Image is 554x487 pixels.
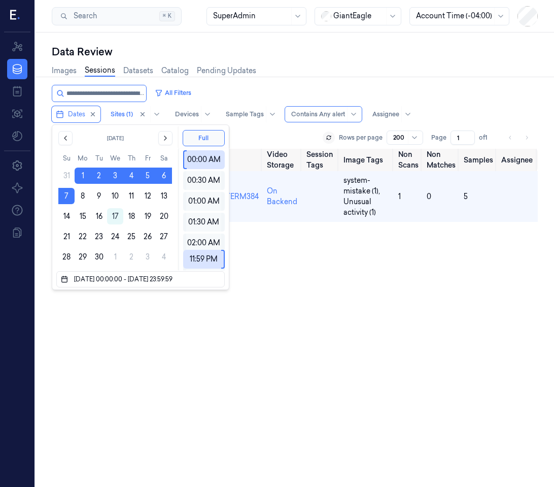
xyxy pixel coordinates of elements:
[75,208,91,224] button: Monday, September 15th, 2025
[107,229,123,245] button: Wednesday, September 24th, 2025
[107,208,123,224] button: Today, Wednesday, September 17th, 2025
[58,208,75,224] button: Sunday, September 14th, 2025
[343,197,390,218] span: Unusual activity (1)
[79,131,152,145] button: [DATE]
[58,153,75,164] th: Sunday
[52,45,538,59] div: Data Review
[85,65,115,77] a: Sessions
[107,153,123,164] th: Wednesday
[503,131,534,145] nav: pagination
[91,168,107,184] button: Tuesday, September 2nd, 2025, selected
[58,229,75,245] button: Sunday, September 21st, 2025
[140,168,156,184] button: Friday, September 5th, 2025, selected
[339,149,394,171] th: Image Tags
[140,188,156,204] button: Friday, September 12th, 2025
[58,131,73,145] button: Go to the Previous Month
[75,249,91,265] button: Monday, September 29th, 2025
[75,229,91,245] button: Monday, September 22nd, 2025
[123,188,140,204] button: Thursday, September 11th, 2025
[156,229,172,245] button: Saturday, September 27th, 2025
[479,133,495,142] span: of 1
[431,133,446,142] span: Page
[187,150,221,169] div: 00:00 AM
[423,149,460,171] th: Non Matches
[263,149,303,171] th: Video Storage
[140,229,156,245] button: Friday, September 26th, 2025
[460,149,497,171] th: Samples
[52,7,182,25] button: Search⌘K
[107,168,123,184] button: Wednesday, September 3rd, 2025, selected
[140,208,156,224] button: Friday, September 19th, 2025
[107,188,123,204] button: Wednesday, September 10th, 2025
[58,153,172,265] table: September 2025
[302,149,339,171] th: Session Tags
[156,188,172,204] button: Saturday, September 13th, 2025
[123,249,140,265] button: Thursday, October 2nd, 2025
[140,249,156,265] button: Friday, October 3rd, 2025
[75,188,91,204] button: Monday, September 8th, 2025
[186,171,221,190] div: 00:30 AM
[398,192,401,201] span: 1
[72,273,216,285] input: Dates
[68,110,85,119] span: Dates
[140,153,156,164] th: Friday
[339,133,383,142] p: Rows per page
[497,149,538,171] th: Assignee
[58,168,75,184] button: Sunday, August 31st, 2025
[123,229,140,245] button: Thursday, September 25th, 2025
[186,192,221,211] div: 01:00 AM
[123,208,140,224] button: Thursday, September 18th, 2025
[183,130,225,146] button: Full
[91,188,107,204] button: Tuesday, September 9th, 2025
[52,66,77,76] a: Images
[161,66,189,76] a: Catalog
[75,168,91,184] button: Monday, September 1st, 2025, selected
[158,131,172,145] button: Go to the Next Month
[75,153,91,164] th: Monday
[91,229,107,245] button: Tuesday, September 23rd, 2025
[156,153,172,164] th: Saturday
[186,250,221,269] div: 11:59 PM
[394,149,423,171] th: Non Scans
[151,85,195,101] button: All Filters
[107,249,123,265] button: Wednesday, October 1st, 2025
[58,188,75,204] button: Sunday, September 7th, 2025, selected
[197,66,256,76] a: Pending Updates
[91,153,107,164] th: Tuesday
[343,175,390,197] span: system-mistake (1) ,
[91,208,107,224] button: Tuesday, September 16th, 2025
[52,106,100,122] button: Dates
[123,153,140,164] th: Thursday
[58,249,75,265] button: Sunday, September 28th, 2025
[186,213,221,232] div: 01:30 AM
[70,11,97,21] span: Search
[156,208,172,224] button: Saturday, September 20th, 2025
[123,168,140,184] button: Thursday, September 4th, 2025, selected
[123,66,153,76] a: Datasets
[156,249,172,265] button: Saturday, October 4th, 2025
[186,234,221,252] div: 02:00 AM
[267,186,299,207] a: On Backend
[464,192,468,201] span: 5
[156,168,172,184] button: Saturday, September 6th, 2025, selected
[427,192,431,201] span: 0
[91,249,107,265] button: Tuesday, September 30th, 2025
